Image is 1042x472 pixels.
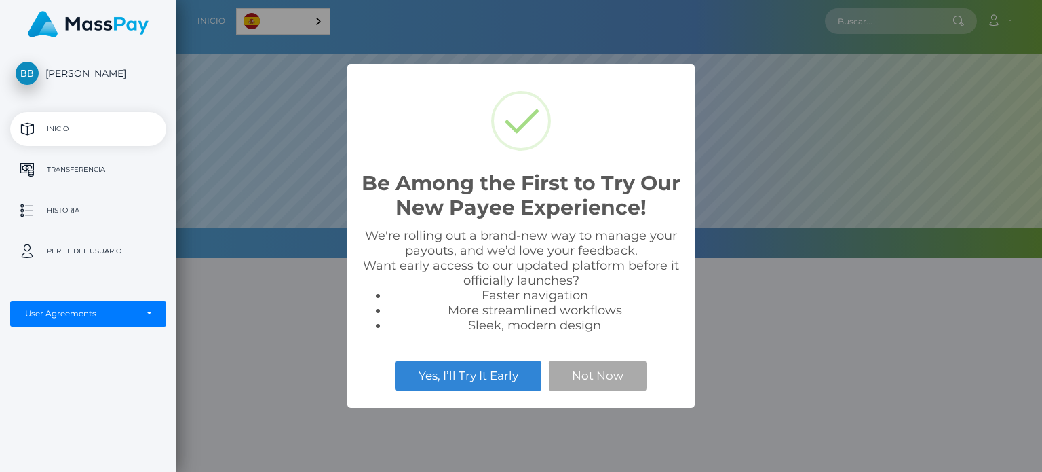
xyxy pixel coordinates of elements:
[388,303,681,318] li: More streamlined workflows
[549,361,647,391] button: Not Now
[16,119,161,139] p: Inicio
[395,361,541,391] button: Yes, I’ll Try It Early
[10,67,166,79] span: [PERSON_NAME]
[16,200,161,221] p: Historia
[361,228,681,333] div: We're rolling out a brand-new way to manage your payouts, and we’d love your feedback. Want early...
[28,11,149,37] img: MassPay
[388,318,681,333] li: Sleek, modern design
[16,241,161,261] p: Perfil del usuario
[361,171,681,220] h2: Be Among the First to Try Our New Payee Experience!
[388,288,681,303] li: Faster navigation
[10,301,166,327] button: User Agreements
[16,160,161,180] p: Transferencia
[25,308,136,319] div: User Agreements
